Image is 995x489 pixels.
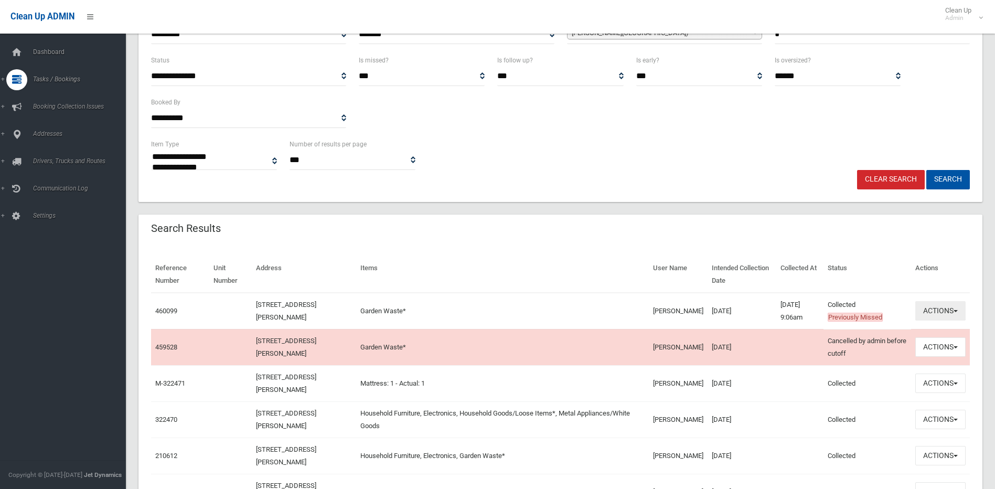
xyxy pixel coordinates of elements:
th: Address [252,257,357,293]
strong: Jet Dynamics [84,471,122,479]
a: 459528 [155,343,177,351]
button: Actions [915,337,966,357]
span: Clean Up ADMIN [10,12,74,22]
th: Unit Number [209,257,252,293]
td: [PERSON_NAME] [649,438,708,474]
th: Reference Number [151,257,209,293]
label: Is missed? [359,55,389,66]
td: Collected [823,438,911,474]
th: Status [823,257,911,293]
label: Is follow up? [497,55,533,66]
button: Actions [915,410,966,429]
td: Collected [823,293,911,329]
span: Booking Collection Issues [30,103,134,110]
span: Addresses [30,130,134,137]
td: Garden Waste* [356,293,649,329]
a: 322470 [155,416,177,423]
label: Is early? [636,55,659,66]
td: Cancelled by admin before cutoff [823,329,911,365]
header: Search Results [138,218,233,239]
a: [STREET_ADDRESS][PERSON_NAME] [256,337,316,357]
th: Actions [911,257,970,293]
a: [STREET_ADDRESS][PERSON_NAME] [256,445,316,466]
td: Garden Waste* [356,329,649,365]
td: [PERSON_NAME] [649,293,708,329]
span: Communication Log [30,185,134,192]
td: [DATE] [708,401,776,438]
label: Number of results per page [290,139,367,150]
td: [PERSON_NAME] [649,365,708,401]
button: Search [926,170,970,189]
a: 460099 [155,307,177,315]
span: Tasks / Bookings [30,76,134,83]
label: Is oversized? [775,55,811,66]
td: Household Furniture, Electronics, Garden Waste* [356,438,649,474]
td: Collected [823,401,911,438]
td: [PERSON_NAME] [649,401,708,438]
th: Collected At [776,257,823,293]
th: Intended Collection Date [708,257,776,293]
span: Dashboard [30,48,134,56]
th: Items [356,257,649,293]
label: Status [151,55,169,66]
span: Drivers, Trucks and Routes [30,157,134,165]
a: [STREET_ADDRESS][PERSON_NAME] [256,409,316,430]
button: Actions [915,446,966,465]
button: Actions [915,374,966,393]
a: Clear Search [857,170,925,189]
td: [DATE] [708,438,776,474]
span: Settings [30,212,134,219]
td: [DATE] 9:06am [776,293,823,329]
a: 210612 [155,452,177,460]
label: Item Type [151,139,179,150]
label: Booked By [151,97,180,108]
td: Mattress: 1 - Actual: 1 [356,365,649,401]
button: Actions [915,301,966,321]
a: [STREET_ADDRESS][PERSON_NAME] [256,301,316,321]
a: [STREET_ADDRESS][PERSON_NAME] [256,373,316,394]
th: User Name [649,257,708,293]
td: Collected [823,365,911,401]
span: Copyright © [DATE]-[DATE] [8,471,82,479]
span: Clean Up [940,6,982,22]
span: Previously Missed [828,313,883,322]
td: [DATE] [708,293,776,329]
td: [PERSON_NAME] [649,329,708,365]
td: [DATE] [708,329,776,365]
td: Household Furniture, Electronics, Household Goods/Loose Items*, Metal Appliances/White Goods [356,401,649,438]
small: Admin [945,14,971,22]
td: [DATE] [708,365,776,401]
a: M-322471 [155,379,185,387]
